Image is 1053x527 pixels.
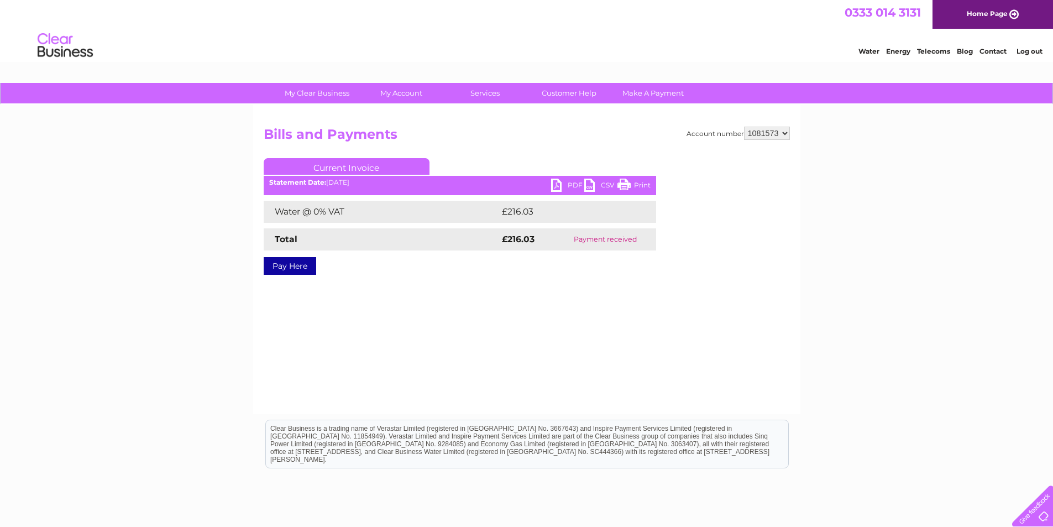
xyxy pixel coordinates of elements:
a: Blog [957,47,973,55]
a: Telecoms [917,47,950,55]
a: Current Invoice [264,158,429,175]
a: Energy [886,47,910,55]
a: Make A Payment [607,83,699,103]
a: PDF [551,179,584,195]
a: Log out [1017,47,1042,55]
strong: Total [275,234,297,244]
h2: Bills and Payments [264,127,790,148]
a: Water [858,47,879,55]
a: Print [617,179,651,195]
a: My Clear Business [271,83,363,103]
div: Clear Business is a trading name of Verastar Limited (registered in [GEOGRAPHIC_DATA] No. 3667643... [266,6,788,54]
a: Contact [979,47,1007,55]
td: £216.03 [499,201,636,223]
a: Pay Here [264,257,316,275]
div: [DATE] [264,179,656,186]
a: 0333 014 3131 [845,6,921,19]
td: Payment received [555,228,656,251]
strong: £216.03 [502,234,535,244]
a: CSV [584,179,617,195]
a: My Account [355,83,447,103]
img: logo.png [37,29,93,62]
td: Water @ 0% VAT [264,201,499,223]
div: Account number [687,127,790,140]
a: Customer Help [523,83,615,103]
a: Services [439,83,531,103]
b: Statement Date: [269,178,326,186]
